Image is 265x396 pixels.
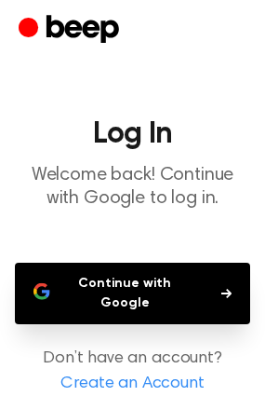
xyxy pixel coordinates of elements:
a: Beep [19,12,124,48]
h1: Log In [15,119,250,149]
p: Welcome back! Continue with Google to log in. [15,164,250,211]
button: Continue with Google [15,263,250,324]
